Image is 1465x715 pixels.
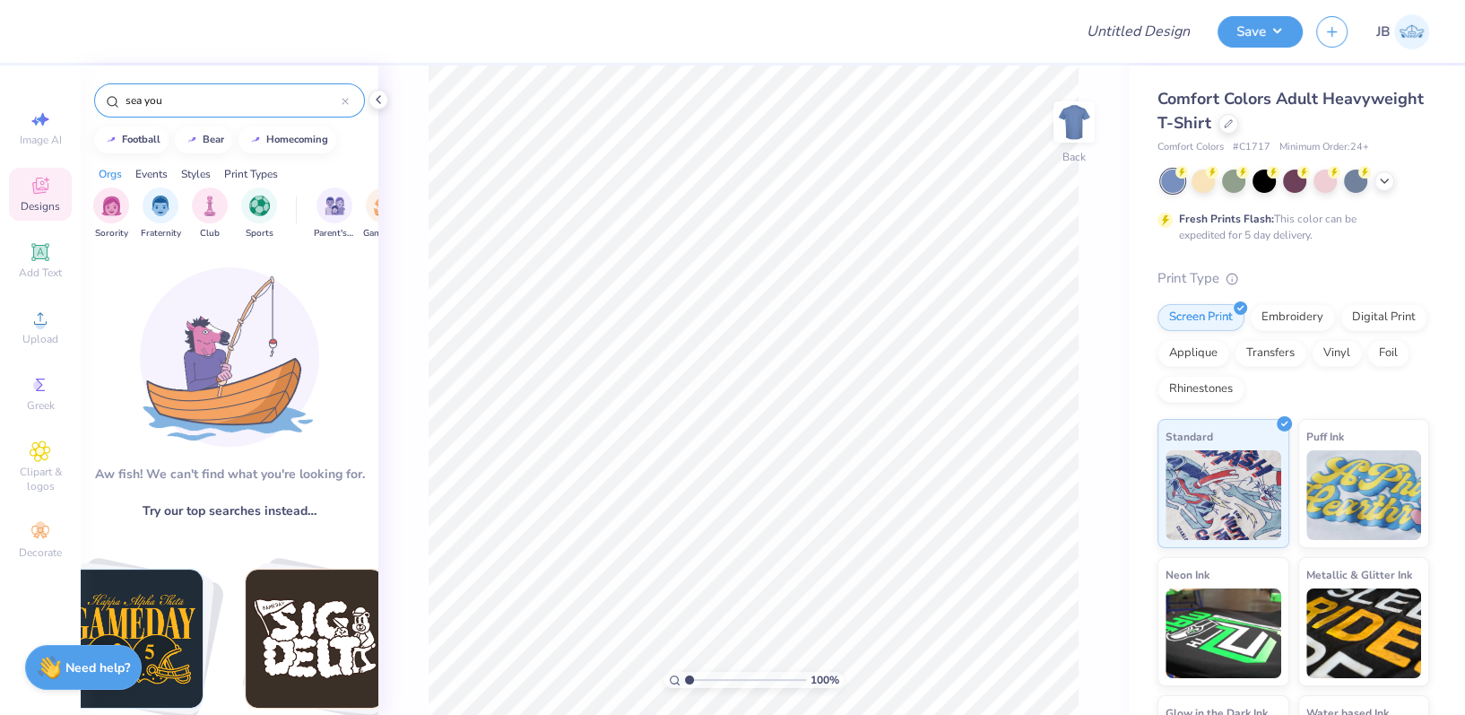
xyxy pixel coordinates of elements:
[104,135,118,145] img: trend_line.gif
[249,196,270,216] img: Sports Image
[175,126,232,153] button: bear
[95,227,128,240] span: Sorority
[1157,268,1429,289] div: Print Type
[27,398,55,413] span: Greek
[95,465,365,484] div: Aw fish! We can't find what you're looking for.
[1157,376,1244,403] div: Rhinestones
[1306,427,1344,446] span: Puff Ink
[1166,427,1213,446] span: Standard
[1218,16,1303,48] button: Save
[1166,565,1209,584] span: Neon Ink
[99,166,122,182] div: Orgs
[21,199,60,214] span: Designs
[1279,140,1369,155] span: Minimum Order: 24 +
[374,196,394,216] img: Game Day Image
[1179,211,1400,243] div: This color can be expedited for 5 day delivery.
[238,126,336,153] button: homecoming
[1306,450,1422,540] img: Puff Ink
[200,196,220,216] img: Club Image
[363,187,404,240] div: filter for Game Day
[151,196,170,216] img: Fraternity Image
[192,187,228,240] button: filter button
[246,227,273,240] span: Sports
[248,135,263,145] img: trend_line.gif
[1157,140,1224,155] span: Comfort Colors
[94,126,169,153] button: football
[9,465,72,493] span: Clipart & logos
[1166,450,1281,540] img: Standard
[314,187,355,240] div: filter for Parent's Weekend
[1056,104,1092,140] img: Back
[246,570,384,708] img: bear
[124,92,342,109] input: Try "Alpha"
[1306,589,1422,678] img: Metallic & Glitter Ink
[363,187,404,240] button: filter button
[19,545,62,560] span: Decorate
[1233,140,1270,155] span: # C1717
[1166,589,1281,678] img: Neon Ink
[241,187,277,240] button: filter button
[101,196,122,216] img: Sorority Image
[143,501,316,520] span: Try our top searches instead…
[1312,340,1362,367] div: Vinyl
[22,332,58,346] span: Upload
[65,659,130,676] strong: Need help?
[1367,340,1409,367] div: Foil
[1157,340,1229,367] div: Applique
[1179,212,1274,226] strong: Fresh Prints Flash:
[1376,14,1429,49] a: JB
[1072,13,1204,49] input: Untitled Design
[811,672,839,688] span: 100 %
[1157,304,1244,331] div: Screen Print
[181,166,211,182] div: Styles
[1376,22,1390,42] span: JB
[325,196,345,216] img: Parent's Weekend Image
[19,266,62,280] span: Add Text
[224,166,278,182] div: Print Types
[192,187,228,240] div: filter for Club
[241,187,277,240] div: filter for Sports
[141,187,181,240] button: filter button
[65,570,203,708] img: football
[1306,565,1412,584] span: Metallic & Glitter Ink
[140,267,319,447] img: Loading...
[135,166,168,182] div: Events
[185,135,199,145] img: trend_line.gif
[1250,304,1335,331] div: Embroidery
[266,135,328,144] div: homecoming
[200,227,220,240] span: Club
[1235,340,1306,367] div: Transfers
[1062,149,1086,165] div: Back
[363,227,404,240] span: Game Day
[203,135,224,144] div: bear
[141,187,181,240] div: filter for Fraternity
[20,133,62,147] span: Image AI
[93,187,129,240] div: filter for Sorority
[1394,14,1429,49] img: Joshua Batinga
[122,135,160,144] div: football
[1340,304,1427,331] div: Digital Print
[93,187,129,240] button: filter button
[1157,88,1424,134] span: Comfort Colors Adult Heavyweight T-Shirt
[314,227,355,240] span: Parent's Weekend
[314,187,355,240] button: filter button
[141,227,181,240] span: Fraternity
